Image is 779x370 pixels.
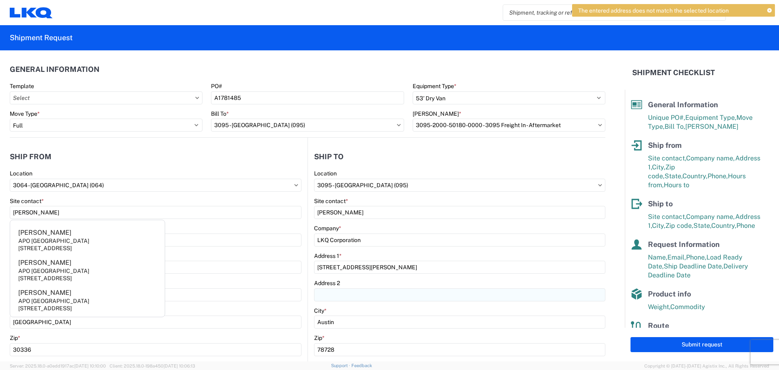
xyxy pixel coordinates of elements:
[652,163,665,171] span: City,
[314,279,340,287] label: Address 2
[314,179,605,192] input: Select
[664,262,723,270] span: Ship Deadline Date,
[10,91,202,104] input: Select
[314,170,337,177] label: Location
[10,334,20,342] label: Zip
[648,100,718,109] span: General Information
[503,5,713,20] input: Shipment, tracking or reference number
[708,172,728,180] span: Phone,
[331,363,351,368] a: Support
[413,119,605,132] input: Select
[667,253,686,261] span: Email,
[648,154,686,162] span: Site contact,
[413,82,456,90] label: Equipment Type
[18,237,89,245] div: APO [GEOGRAPHIC_DATA]
[685,114,736,121] span: Equipment Type,
[664,181,689,189] span: Hours to
[665,123,685,130] span: Bill To,
[18,275,72,282] div: [STREET_ADDRESS]
[10,364,106,368] span: Server: 2025.18.0-a0edd1917ac
[314,307,327,314] label: City
[10,197,44,205] label: Site contact
[74,364,106,368] span: [DATE] 10:10:00
[644,362,769,370] span: Copyright © [DATE]-[DATE] Agistix Inc., All Rights Reserved
[10,65,99,74] h2: General Information
[314,153,344,161] h2: Ship to
[314,252,342,260] label: Address 1
[686,213,735,221] span: Company name,
[18,288,71,297] div: [PERSON_NAME]
[10,82,34,90] label: Template
[686,253,706,261] span: Phone,
[648,141,682,149] span: Ship from
[686,154,735,162] span: Company name,
[648,240,720,249] span: Request Information
[648,114,685,121] span: Unique PO#,
[18,228,71,237] div: [PERSON_NAME]
[578,7,729,14] span: The entered address does not match the selected location
[648,290,691,298] span: Product info
[693,222,711,229] span: State,
[10,110,40,117] label: Move Type
[682,172,708,180] span: Country,
[10,170,32,177] label: Location
[665,222,693,229] span: Zip code,
[413,110,461,117] label: [PERSON_NAME]
[648,213,686,221] span: Site contact,
[211,110,229,117] label: Bill To
[110,364,195,368] span: Client: 2025.18.0-198a450
[18,297,89,305] div: APO [GEOGRAPHIC_DATA]
[211,119,404,132] input: Select
[648,199,673,208] span: Ship to
[652,222,665,229] span: City,
[665,172,682,180] span: State,
[10,179,301,192] input: Select
[18,267,89,275] div: APO [GEOGRAPHIC_DATA]
[648,253,667,261] span: Name,
[670,303,705,311] span: Commodity
[711,222,736,229] span: Country,
[10,153,52,161] h2: Ship from
[648,321,669,330] span: Route
[685,123,738,130] span: [PERSON_NAME]
[648,303,670,311] span: Weight,
[351,363,372,368] a: Feedback
[164,364,195,368] span: [DATE] 10:06:13
[10,33,73,43] h2: Shipment Request
[631,337,773,352] button: Submit request
[18,258,71,267] div: [PERSON_NAME]
[632,68,715,78] h2: Shipment Checklist
[314,334,325,342] label: Zip
[314,225,341,232] label: Company
[211,82,222,90] label: PO#
[18,245,72,252] div: [STREET_ADDRESS]
[18,305,72,312] div: [STREET_ADDRESS]
[314,197,348,205] label: Site contact
[736,222,755,229] span: Phone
